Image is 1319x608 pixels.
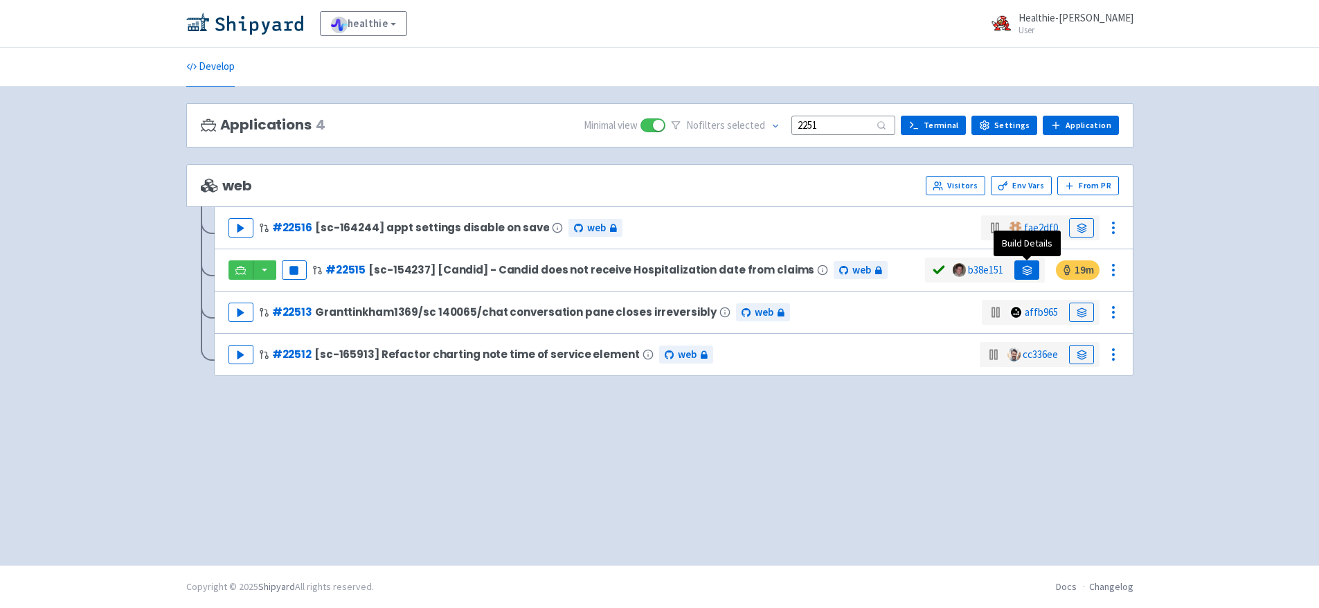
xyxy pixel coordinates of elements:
img: Shipyard logo [186,12,303,35]
span: No filter s [686,118,765,134]
span: Granttinkham1369/sc 140065/chat conversation pane closes irreversibly [315,306,717,318]
span: web [587,220,606,236]
span: web [201,178,252,194]
input: Search... [791,116,895,134]
a: Changelog [1089,580,1133,593]
a: web [834,261,888,280]
span: selected [727,118,765,132]
a: fae2df0 [1024,221,1058,234]
a: Env Vars [991,176,1052,195]
button: Play [228,303,253,322]
a: b38e151 [968,263,1003,276]
a: Application [1043,116,1118,135]
span: [sc-165913] Refactor charting note time of service element [314,348,639,360]
div: Copyright © 2025 All rights reserved. [186,580,374,594]
a: affb965 [1025,305,1058,319]
h3: Applications [201,117,325,133]
span: [sc-164244] appt settings disable on save [315,222,549,233]
a: Develop [186,48,235,87]
a: cc336ee [1023,348,1058,361]
span: web [755,305,773,321]
span: web [678,347,697,363]
button: Play [228,345,253,364]
a: #22512 [272,347,312,361]
a: healthie [320,11,408,36]
a: web [568,219,622,238]
span: web [852,262,871,278]
a: #22513 [272,305,312,319]
a: web [659,346,713,364]
button: Pause [282,260,307,280]
span: 19 m [1056,260,1100,280]
a: #22516 [272,220,312,235]
span: Healthie-[PERSON_NAME] [1019,11,1133,24]
a: web [736,303,790,322]
span: Minimal view [584,118,638,134]
button: Play [228,218,253,238]
span: [sc-154237] [Candid] - Candid does not receive Hospitalization date from claims [368,264,814,276]
a: Docs [1056,580,1077,593]
a: Shipyard [258,580,295,593]
button: From PR [1057,176,1119,195]
a: #22515 [325,262,366,277]
span: 4 [316,117,325,133]
a: Visitors [926,176,985,195]
a: Healthie-[PERSON_NAME] User [982,12,1133,35]
a: Terminal [901,116,966,135]
small: User [1019,26,1133,35]
a: Settings [971,116,1037,135]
